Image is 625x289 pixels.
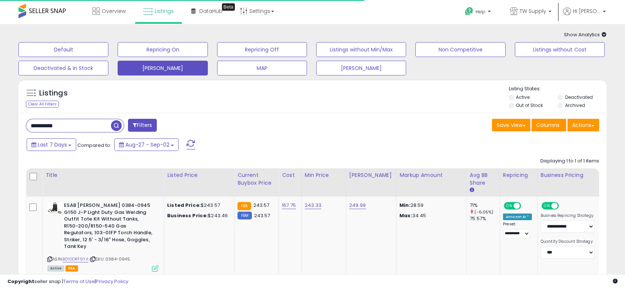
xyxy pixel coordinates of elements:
[237,202,251,210] small: FBA
[26,101,59,108] div: Clear All Filters
[459,1,498,24] a: Help
[492,119,530,131] button: Save View
[199,7,223,15] span: DataHub
[167,212,208,219] b: Business Price:
[63,278,95,285] a: Terms of Use
[509,85,607,93] p: Listing States:
[470,187,474,194] small: Avg BB Share.
[542,203,551,209] span: ON
[504,203,514,209] span: ON
[415,42,505,57] button: Non Competitive
[282,171,298,179] div: Cost
[564,31,607,38] span: Show Analytics
[541,213,594,218] label: Business Repricing Strategy:
[217,42,307,57] button: Repricing Off
[18,61,108,75] button: Deactivated & In Stock
[237,171,276,187] div: Current Buybox Price
[62,256,88,262] a: B01GDRF9YA
[64,202,154,252] b: ESAB [PERSON_NAME] 0384-0945 G150 J-P Light Duty Gas Welding Outfit Tote Kit Without Tanks, R150-...
[47,202,158,271] div: ASIN:
[305,202,321,209] a: 243.33
[237,212,252,219] small: FBM
[503,214,532,220] div: Amazon AI *
[118,42,207,57] button: Repricing On
[45,171,161,179] div: Title
[222,3,235,11] div: Tooltip anchor
[38,141,67,148] span: Last 7 Days
[89,256,131,262] span: | SKU: 0384-0945.
[114,138,179,151] button: Aug-27 - Sep-02
[567,119,599,131] button: Actions
[464,7,474,16] i: Get Help
[399,202,461,209] p: 28.59
[540,158,599,165] div: Displaying 1 to 1 of 1 items
[349,171,393,179] div: [PERSON_NAME]
[125,141,169,148] span: Aug-27 - Sep-02
[531,119,566,131] button: Columns
[520,203,532,209] span: OFF
[155,7,174,15] span: Listings
[399,171,463,179] div: Markup Amount
[316,61,406,75] button: [PERSON_NAME]
[39,88,68,98] h5: Listings
[515,42,605,57] button: Listings without Cost
[470,202,500,209] div: 71%
[503,171,534,179] div: Repricing
[516,94,530,100] label: Active
[305,171,343,179] div: Min Price
[102,7,126,15] span: Overview
[253,202,269,209] span: 243.57
[167,202,229,209] div: $243.57
[470,171,497,187] div: Avg BB Share
[254,212,270,219] span: 243.57
[128,119,157,132] button: Filters
[316,42,406,57] button: Listings without Min/Max
[573,7,601,15] span: Hi [PERSON_NAME]
[563,7,606,24] a: Hi [PERSON_NAME]
[399,212,412,219] strong: Max:
[96,278,128,285] a: Privacy Policy
[476,9,486,15] span: Help
[541,239,594,244] label: Quantity Discount Strategy:
[565,102,585,108] label: Archived
[47,202,62,214] img: 41gL1i4evrS._SL40_.jpg
[27,138,76,151] button: Last 7 Days
[474,209,493,215] small: (-6.05%)
[470,215,500,222] div: 75.57%
[516,102,543,108] label: Out of Stock
[65,265,78,272] span: FBA
[399,212,461,219] p: 34.45
[167,202,201,209] b: Listed Price:
[118,61,207,75] button: [PERSON_NAME]
[399,202,411,209] strong: Min:
[77,142,111,149] span: Compared to:
[349,202,366,209] a: 249.99
[18,42,108,57] button: Default
[167,171,231,179] div: Listed Price
[520,7,546,15] span: TW Supply
[47,265,64,272] span: All listings currently available for purchase on Amazon
[282,202,296,209] a: 167.75
[536,121,560,129] span: Columns
[167,212,229,219] div: $243.46
[541,171,616,179] div: Business Pricing
[217,61,307,75] button: MAP
[503,222,532,238] div: Preset:
[557,203,569,209] span: OFF
[7,278,128,285] div: seller snap | |
[7,278,34,285] strong: Copyright
[565,94,593,100] label: Deactivated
